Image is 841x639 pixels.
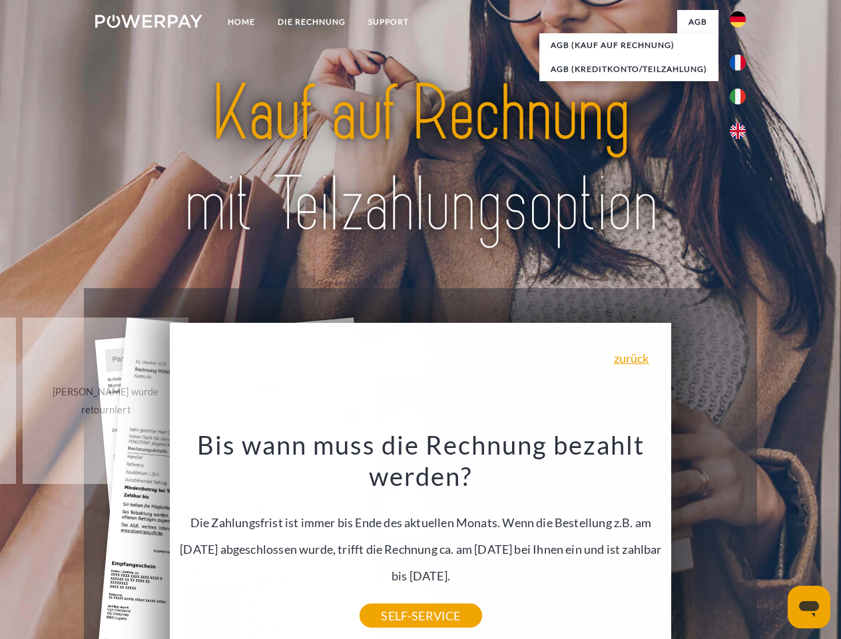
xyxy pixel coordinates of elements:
[730,89,746,105] img: it
[178,429,664,493] h3: Bis wann muss die Rechnung bezahlt werden?
[539,57,718,81] a: AGB (Kreditkonto/Teilzahlung)
[178,429,664,616] div: Die Zahlungsfrist ist immer bis Ende des aktuellen Monats. Wenn die Bestellung z.B. am [DATE] abg...
[266,10,357,34] a: DIE RECHNUNG
[788,586,830,628] iframe: Schaltfläche zum Öffnen des Messaging-Fensters
[127,64,714,255] img: title-powerpay_de.svg
[360,604,481,628] a: SELF-SERVICE
[95,15,202,28] img: logo-powerpay-white.svg
[677,10,718,34] a: agb
[31,383,180,419] div: [PERSON_NAME] wurde retourniert
[614,352,649,364] a: zurück
[730,123,746,139] img: en
[730,11,746,27] img: de
[730,55,746,71] img: fr
[216,10,266,34] a: Home
[539,33,718,57] a: AGB (Kauf auf Rechnung)
[357,10,420,34] a: SUPPORT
